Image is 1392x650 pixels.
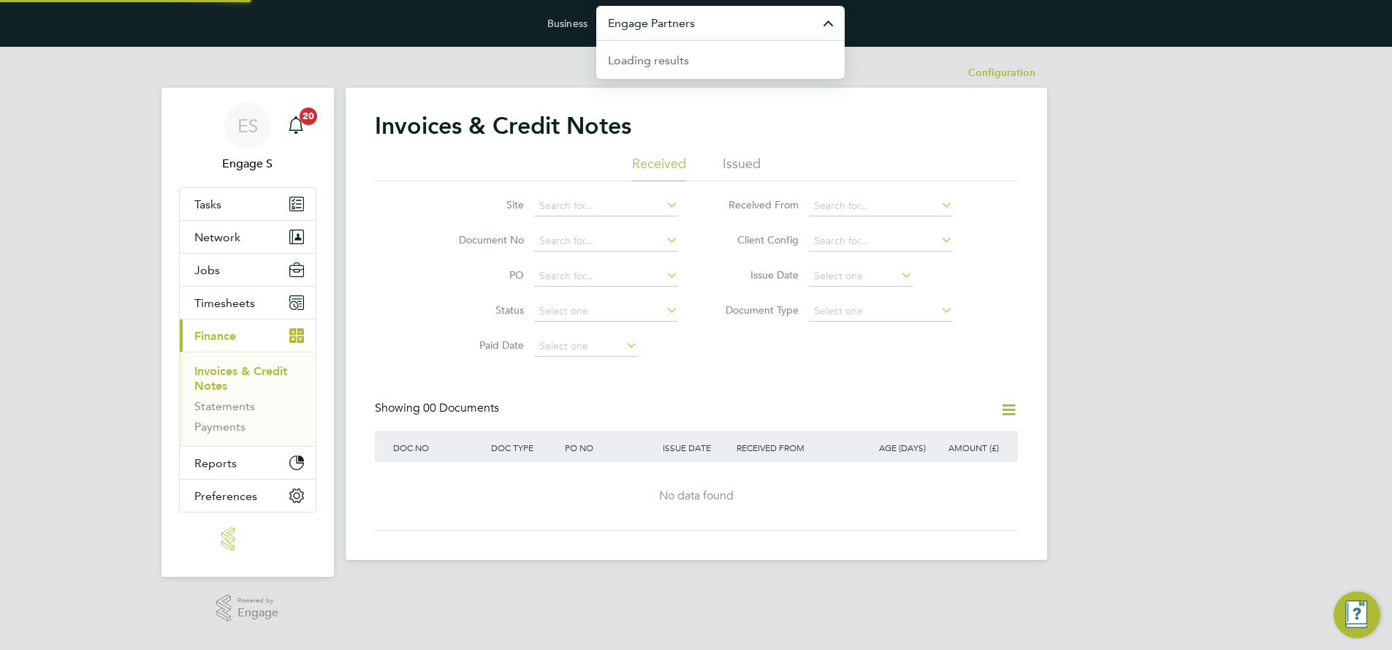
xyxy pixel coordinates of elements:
span: Network [194,230,240,244]
span: ES [237,116,258,135]
span: 00 Documents [423,401,499,415]
a: Powered byEngage [216,594,278,622]
label: Document Type [715,303,799,317]
input: Search for... [809,196,953,216]
a: Tasks [180,188,316,220]
label: PO [440,268,524,281]
label: Document No [440,233,524,246]
span: Engage S [179,155,316,173]
input: Select one [534,336,638,357]
div: PO NO [561,431,659,464]
a: Statements [194,399,255,413]
a: Payments [194,420,246,434]
li: Configuration [968,58,1035,88]
a: Go to home page [179,527,316,551]
button: Engage Resource Center [1334,592,1380,638]
span: Finance [194,329,236,343]
li: Issued [723,155,761,181]
span: Engage [237,607,278,619]
div: AMOUNT (£) [929,431,1003,464]
li: Received [632,155,686,181]
button: Finance [180,320,316,352]
span: Timesheets [194,296,255,310]
a: Invoices & Credit Notes [194,364,287,393]
button: Network [180,221,316,253]
a: 20 [281,102,311,149]
span: 20 [300,107,317,125]
label: Paid Date [440,339,524,352]
input: Search for... [534,196,678,216]
div: Finance [180,352,316,446]
span: Preferences [194,489,257,503]
span: Reports [194,456,237,470]
span: Powered by [237,594,278,607]
label: Site [440,198,524,211]
input: Search for... [809,231,953,252]
button: Reports [180,447,316,479]
div: DOC TYPE [487,431,561,464]
h2: Invoices & Credit Notes [375,111,631,140]
label: Issue Date [715,268,799,281]
div: AGE (DAYS) [856,431,929,464]
div: Loading results [608,52,689,69]
input: Search for... [534,266,678,287]
img: engage-logo-retina.png [221,527,274,551]
div: No data found [389,488,1003,504]
div: Showing [375,401,502,416]
input: Select one [809,301,953,322]
input: Select one [534,301,678,322]
input: Search for... [534,231,678,252]
label: Client Config [715,233,799,246]
button: Timesheets [180,287,316,319]
span: Tasks [194,197,221,211]
div: RECEIVED FROM [733,431,856,464]
div: DOC NO [389,431,487,464]
nav: Main navigation [161,88,334,577]
a: ESEngage S [179,102,316,173]
label: Business [547,17,587,30]
button: Jobs [180,254,316,286]
button: Preferences [180,480,316,512]
input: Select one [809,266,913,287]
label: Status [440,303,524,317]
div: ISSUE DATE [659,431,733,464]
label: Received From [715,198,799,211]
span: Jobs [194,263,220,277]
